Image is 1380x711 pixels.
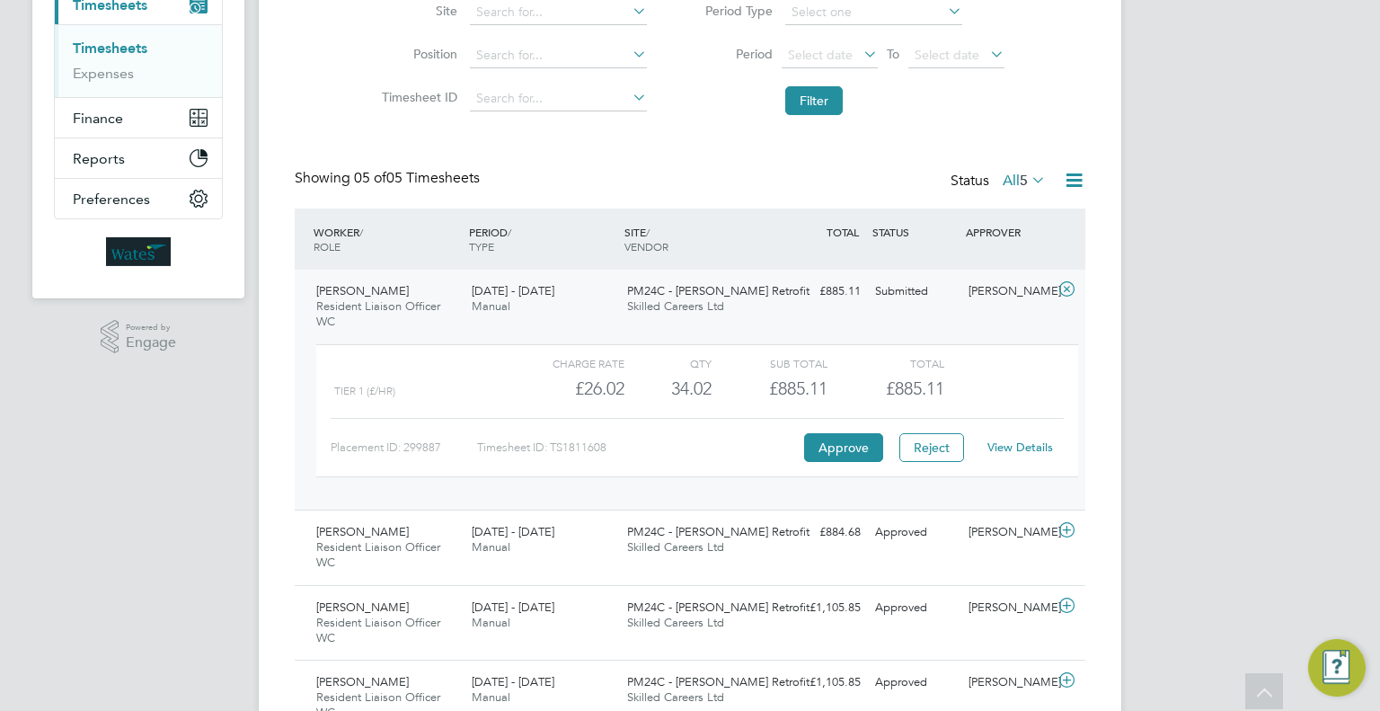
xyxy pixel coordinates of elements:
span: PM24C - [PERSON_NAME] Retrofit [627,674,809,689]
span: Manual [472,539,510,555]
span: Manual [472,615,510,630]
div: Submitted [868,277,961,307]
span: Resident Liaison Officer WC [316,539,440,570]
a: View Details [987,440,1053,455]
span: PM24C - [PERSON_NAME] Retrofit [627,600,809,615]
button: Approve [804,433,883,462]
label: Period [692,46,773,62]
span: [PERSON_NAME] [316,283,409,298]
div: SITE [620,216,775,262]
div: £884.68 [774,518,868,547]
label: Site [376,3,457,19]
label: All [1003,172,1046,190]
button: Finance [55,98,222,138]
span: [DATE] - [DATE] [472,600,554,615]
span: [PERSON_NAME] [316,674,409,689]
span: [DATE] - [DATE] [472,283,554,298]
div: [PERSON_NAME] [961,593,1055,623]
div: [PERSON_NAME] [961,518,1055,547]
button: Engage Resource Center [1308,639,1366,697]
label: Timesheet ID [376,89,457,105]
span: / [359,225,363,239]
span: Manual [472,689,510,705]
span: 05 Timesheets [354,169,480,187]
div: Sub Total [712,352,827,374]
span: Tier 1 (£/HR) [334,385,395,397]
span: Select date [915,47,979,63]
span: To [881,42,905,66]
div: [PERSON_NAME] [961,668,1055,698]
button: Filter [785,86,843,115]
span: PM24C - [PERSON_NAME] Retrofit [627,283,809,298]
div: Timesheet ID: TS1811608 [477,433,800,462]
span: Powered by [126,320,176,335]
div: £885.11 [774,277,868,307]
button: Reject [899,433,964,462]
span: £885.11 [886,378,944,399]
input: Search for... [470,86,647,111]
div: £885.11 [712,374,827,404]
div: Approved [868,668,961,698]
button: Preferences [55,179,222,218]
div: £1,105.85 [774,593,868,623]
span: 05 of [354,169,386,187]
a: Powered byEngage [101,320,177,354]
div: £26.02 [509,374,624,404]
div: WORKER [309,216,464,262]
button: Reports [55,138,222,178]
img: wates-logo-retina.png [106,237,171,266]
span: Resident Liaison Officer WC [316,615,440,645]
div: Approved [868,518,961,547]
label: Period Type [692,3,773,19]
div: £1,105.85 [774,668,868,698]
span: Reports [73,150,125,167]
span: Skilled Careers Ltd [627,615,724,630]
span: ROLE [314,239,341,253]
label: Position [376,46,457,62]
div: Showing [295,169,483,188]
div: APPROVER [961,216,1055,248]
span: Engage [126,335,176,351]
span: [PERSON_NAME] [316,600,409,615]
span: Skilled Careers Ltd [627,539,724,555]
div: Status [951,169,1049,194]
span: 5 [1020,172,1028,190]
span: Select date [788,47,853,63]
span: Manual [472,298,510,314]
span: Skilled Careers Ltd [627,298,724,314]
div: Timesheets [55,24,222,97]
span: [DATE] - [DATE] [472,524,554,539]
span: [DATE] - [DATE] [472,674,554,689]
div: QTY [624,352,712,374]
a: Timesheets [73,40,147,57]
span: / [646,225,650,239]
input: Search for... [470,43,647,68]
span: PM24C - [PERSON_NAME] Retrofit [627,524,809,539]
a: Go to home page [54,237,223,266]
div: PERIOD [464,216,620,262]
div: 34.02 [624,374,712,404]
div: Placement ID: 299887 [331,433,477,462]
span: Resident Liaison Officer WC [316,298,440,329]
span: Skilled Careers Ltd [627,689,724,705]
div: Total [827,352,943,374]
span: Finance [73,110,123,127]
span: VENDOR [624,239,668,253]
span: TYPE [469,239,494,253]
div: STATUS [868,216,961,248]
div: Charge rate [509,352,624,374]
span: [PERSON_NAME] [316,524,409,539]
a: Expenses [73,65,134,82]
span: Preferences [73,191,150,208]
div: [PERSON_NAME] [961,277,1055,307]
span: / [508,225,511,239]
div: Approved [868,593,961,623]
span: TOTAL [827,225,859,239]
